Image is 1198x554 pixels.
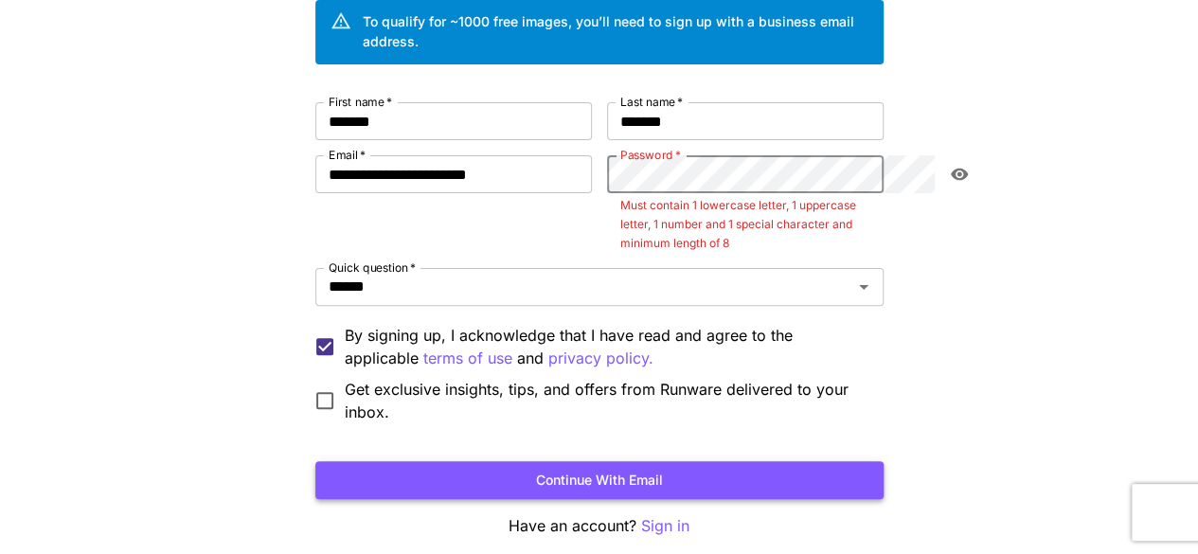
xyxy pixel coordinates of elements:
p: Must contain 1 lowercase letter, 1 uppercase letter, 1 number and 1 special character and minimum... [620,196,870,253]
p: By signing up, I acknowledge that I have read and agree to the applicable and [345,324,868,370]
p: privacy policy. [548,347,653,370]
label: First name [329,94,392,110]
button: Sign in [641,514,689,538]
label: Password [620,147,681,163]
p: terms of use [423,347,512,370]
div: To qualify for ~1000 free images, you’ll need to sign up with a business email address. [363,11,868,51]
button: By signing up, I acknowledge that I have read and agree to the applicable and privacy policy. [423,347,512,370]
label: Last name [620,94,683,110]
label: Quick question [329,259,416,276]
label: Email [329,147,366,163]
button: Continue with email [315,461,884,500]
p: Have an account? [315,514,884,538]
button: toggle password visibility [942,157,976,191]
button: By signing up, I acknowledge that I have read and agree to the applicable terms of use and [548,347,653,370]
button: Open [850,274,877,300]
span: Get exclusive insights, tips, and offers from Runware delivered to your inbox. [345,378,868,423]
